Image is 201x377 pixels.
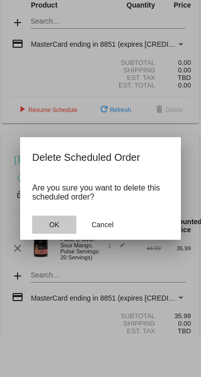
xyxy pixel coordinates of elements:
[32,183,169,202] p: Are you sure you want to delete this scheduled order?
[80,216,125,234] button: Close dialog
[49,221,59,229] span: OK
[91,221,114,229] span: Cancel
[32,216,76,234] button: Close dialog
[32,149,169,165] h2: Delete Scheduled Order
